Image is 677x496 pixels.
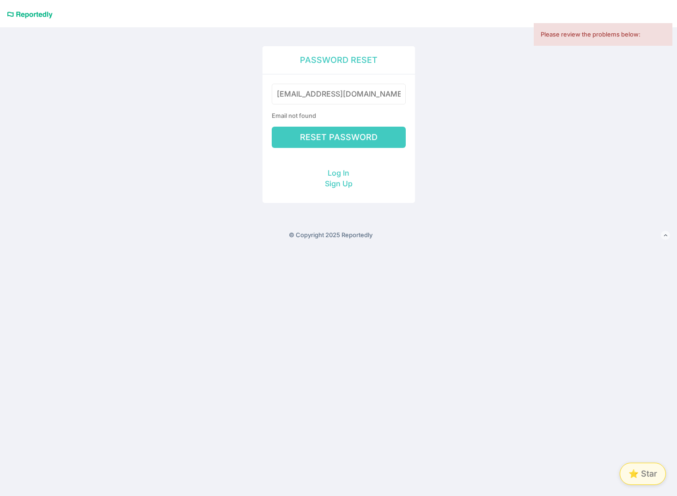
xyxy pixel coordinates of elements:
[272,84,406,104] input: Email Address
[272,127,406,148] input: Reset Password
[534,23,672,46] div: Please review the problems below:
[328,168,349,178] a: Log In
[7,7,53,23] a: Reportedly
[325,179,353,188] a: Sign Up
[620,463,666,485] button: ⭐ Star
[272,111,406,120] div: Email not found
[262,46,415,74] h2: Password Reset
